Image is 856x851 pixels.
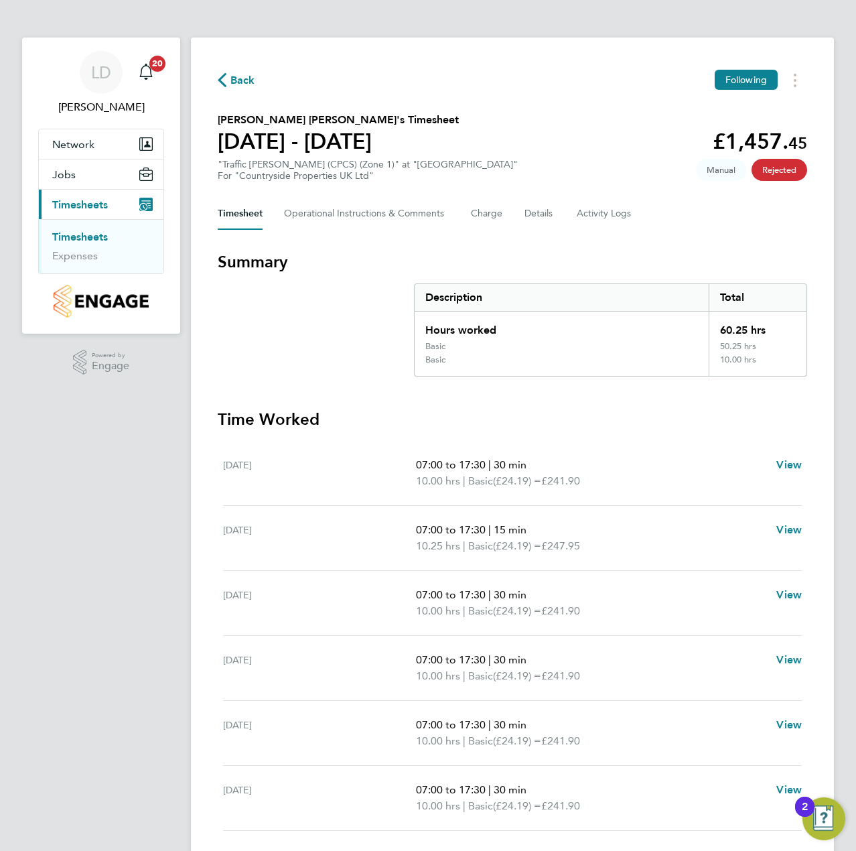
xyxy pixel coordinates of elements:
span: 10.25 hrs [416,539,460,552]
a: LD[PERSON_NAME] [38,51,164,115]
span: | [488,718,491,731]
div: Description [415,284,709,311]
span: £241.90 [541,734,580,747]
span: 30 min [494,458,526,471]
span: | [463,734,466,747]
span: Jobs [52,168,76,181]
img: countryside-properties-logo-retina.png [54,285,148,318]
span: | [488,523,491,536]
span: View [776,458,802,471]
nav: Main navigation [22,38,180,334]
span: View [776,783,802,796]
a: View [776,522,802,538]
div: Basic [425,341,445,352]
div: 10.00 hrs [709,354,806,376]
div: [DATE] [223,587,416,619]
span: | [463,799,466,812]
div: [DATE] [223,652,416,684]
span: | [463,539,466,552]
span: Powered by [92,350,129,361]
span: Engage [92,361,129,372]
span: | [488,588,491,601]
span: Basic [468,733,493,749]
span: This timesheet has been rejected. [752,159,807,181]
span: Network [52,138,94,151]
a: Timesheets [52,231,108,243]
span: £241.90 [541,799,580,812]
div: [DATE] [223,522,416,554]
h1: [DATE] - [DATE] [218,128,459,155]
span: View [776,718,802,731]
span: 07:00 to 17:30 [416,653,486,666]
span: 30 min [494,653,526,666]
button: Operational Instructions & Comments [284,198,449,230]
span: 30 min [494,588,526,601]
span: LD [91,64,111,81]
span: | [488,653,491,666]
button: Jobs [39,159,163,189]
a: 20 [133,51,159,94]
span: £241.90 [541,604,580,617]
div: 60.25 hrs [709,312,806,341]
button: Back [218,72,255,88]
span: 07:00 to 17:30 [416,523,486,536]
div: [DATE] [223,457,416,489]
button: Following [715,70,778,90]
span: (£24.19) = [493,734,541,747]
a: View [776,717,802,733]
button: Open Resource Center, 2 new notifications [802,797,845,840]
a: View [776,782,802,798]
span: Basic [468,603,493,619]
button: Network [39,129,163,159]
span: Back [230,72,255,88]
span: 30 min [494,783,526,796]
span: (£24.19) = [493,604,541,617]
span: (£24.19) = [493,799,541,812]
div: 50.25 hrs [709,341,806,354]
span: 07:00 to 17:30 [416,783,486,796]
div: [DATE] [223,717,416,749]
div: Total [709,284,806,311]
span: 10.00 hrs [416,669,460,682]
span: | [463,474,466,487]
app-decimal: £1,457. [713,129,807,154]
span: 10.00 hrs [416,474,460,487]
button: Charge [471,198,503,230]
span: 20 [149,56,165,72]
span: 45 [788,133,807,153]
span: View [776,588,802,601]
span: 15 min [494,523,526,536]
span: Basic [468,798,493,814]
span: 07:00 to 17:30 [416,588,486,601]
span: Basic [468,473,493,489]
span: Timesheets [52,198,108,211]
div: Summary [414,283,807,377]
div: "Traffic [PERSON_NAME] (CPCS) (Zone 1)" at "[GEOGRAPHIC_DATA]" [218,159,518,182]
a: View [776,587,802,603]
span: 10.00 hrs [416,604,460,617]
a: Expenses [52,249,98,262]
span: 10.00 hrs [416,799,460,812]
button: Details [524,198,555,230]
span: Basic [468,538,493,554]
div: Hours worked [415,312,709,341]
h2: [PERSON_NAME] [PERSON_NAME]'s Timesheet [218,112,459,128]
span: View [776,523,802,536]
span: Basic [468,668,493,684]
h3: Summary [218,251,807,273]
div: 2 [802,807,808,824]
span: £241.90 [541,669,580,682]
div: For "Countryside Properties UK Ltd" [218,170,518,182]
a: View [776,652,802,668]
span: This timesheet was manually created. [696,159,746,181]
span: 30 min [494,718,526,731]
span: £247.95 [541,539,580,552]
button: Timesheets Menu [783,70,807,90]
span: 07:00 to 17:30 [416,458,486,471]
span: 10.00 hrs [416,734,460,747]
span: | [463,604,466,617]
span: £241.90 [541,474,580,487]
a: Go to home page [38,285,164,318]
button: Timesheet [218,198,263,230]
span: | [488,783,491,796]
